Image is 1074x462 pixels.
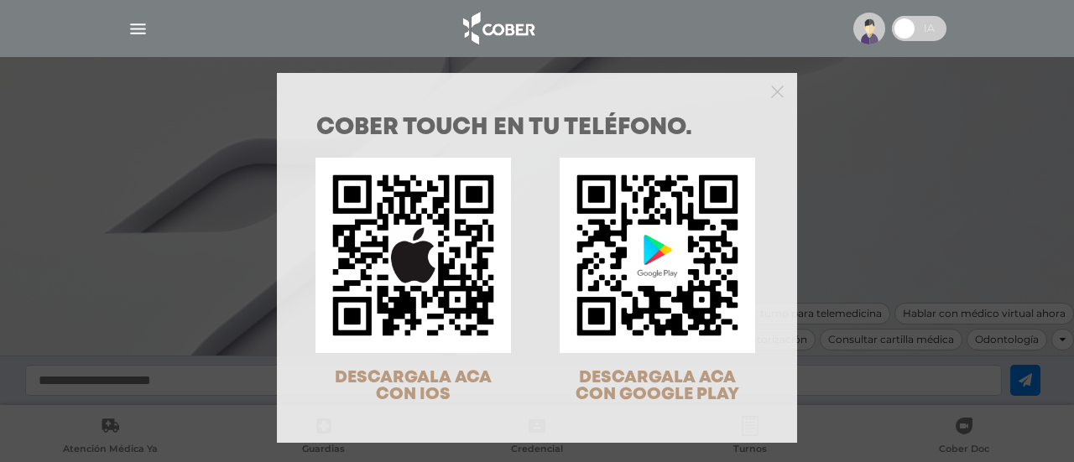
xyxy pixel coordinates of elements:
[315,158,511,353] img: qr-code
[576,370,739,402] span: DESCARGALA ACA CON GOOGLE PLAY
[771,83,784,98] button: Close
[316,117,758,140] h1: COBER TOUCH en tu teléfono.
[560,158,755,353] img: qr-code
[335,370,492,402] span: DESCARGALA ACA CON IOS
